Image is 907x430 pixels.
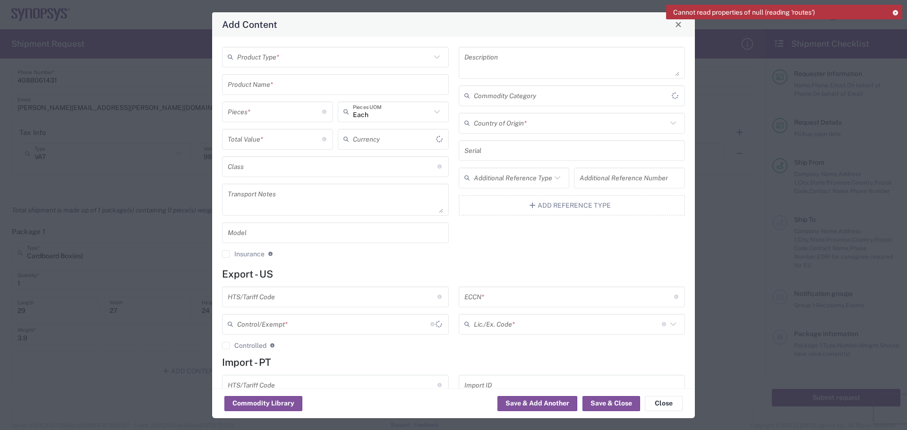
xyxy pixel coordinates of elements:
label: Controlled [222,342,266,349]
button: Save & Add Another [497,396,577,411]
h4: Import - PT [222,356,685,368]
h4: Export - US [222,268,685,280]
label: Insurance [222,250,265,258]
button: Commodity Library [224,396,302,411]
button: Save & Close [582,396,640,411]
button: Add Reference Type [459,195,685,216]
h4: Add Content [222,17,277,31]
button: Close [645,396,683,411]
span: Cannot read properties of null (reading 'routes') [673,8,815,17]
